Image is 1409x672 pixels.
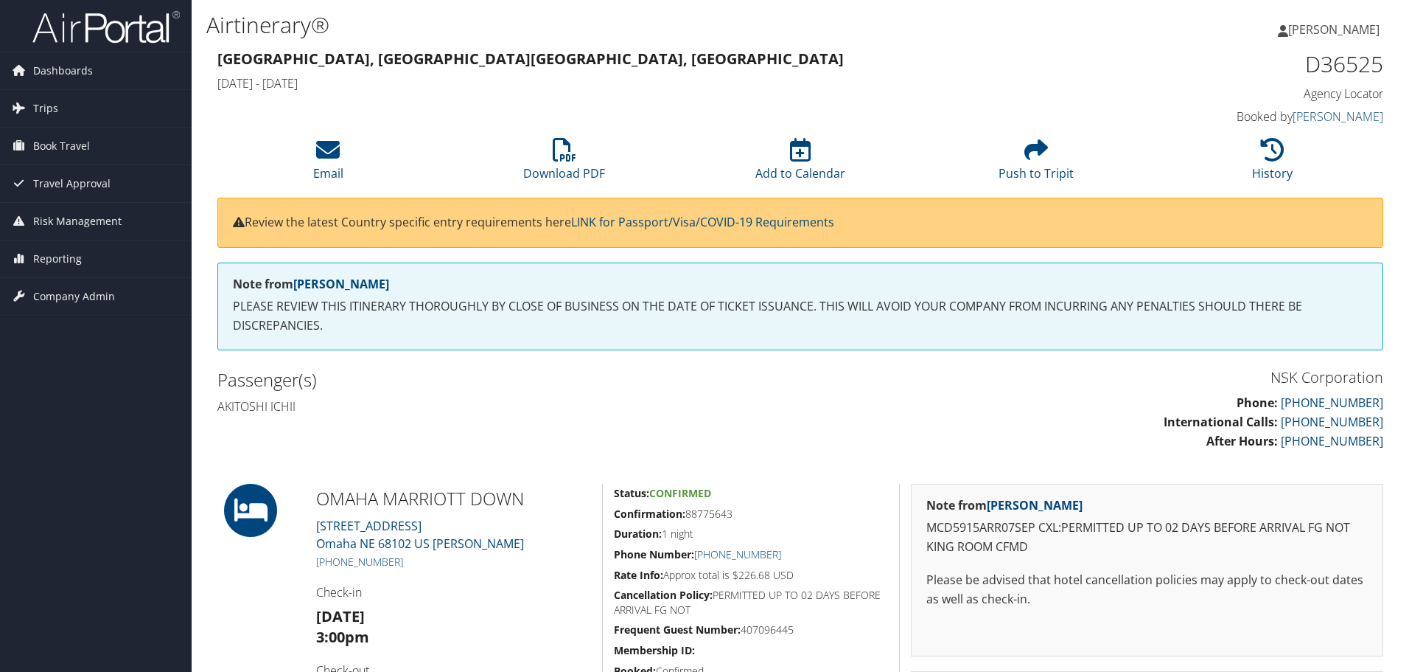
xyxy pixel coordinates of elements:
span: Trips [33,90,58,127]
img: airportal-logo.png [32,10,180,44]
a: [PHONE_NUMBER] [1281,395,1383,411]
h5: 407096445 [614,623,888,637]
h5: Approx total is $226.68 USD [614,568,888,583]
strong: Duration: [614,527,662,541]
a: Email [313,146,343,181]
span: Dashboards [33,52,93,89]
a: LINK for Passport/Visa/COVID-19 Requirements [571,214,834,230]
a: Download PDF [523,146,605,181]
h1: Airtinerary® [206,10,999,41]
h2: OMAHA MARRIOTT DOWN [316,486,591,511]
strong: [DATE] [316,606,365,626]
strong: Membership ID: [614,643,695,657]
strong: Confirmation: [614,507,685,521]
a: [PHONE_NUMBER] [316,555,403,569]
strong: After Hours: [1206,433,1278,449]
a: [PHONE_NUMBER] [694,547,781,561]
strong: Note from [926,497,1083,513]
strong: Frequent Guest Number: [614,623,741,637]
h5: PERMITTED UP TO 02 DAYS BEFORE ARRIVAL FG NOT [614,588,888,617]
a: History [1252,146,1293,181]
h4: [DATE] - [DATE] [217,75,1086,91]
a: [PERSON_NAME] [293,276,389,292]
h5: 1 night [614,527,888,541]
h1: D36525 [1108,49,1383,80]
strong: Phone Number: [614,547,694,561]
a: [PHONE_NUMBER] [1281,414,1383,430]
span: [PERSON_NAME] [1288,21,1380,38]
strong: 3:00pm [316,627,369,647]
h4: Agency Locator [1108,86,1383,102]
a: Push to Tripit [999,146,1074,181]
strong: Cancellation Policy: [614,588,713,602]
strong: [GEOGRAPHIC_DATA], [GEOGRAPHIC_DATA] [GEOGRAPHIC_DATA], [GEOGRAPHIC_DATA] [217,49,844,69]
span: Confirmed [649,486,711,500]
strong: International Calls: [1164,414,1278,430]
h5: 88775643 [614,507,888,522]
span: Book Travel [33,128,90,164]
span: Company Admin [33,278,115,315]
a: [PHONE_NUMBER] [1281,433,1383,449]
h3: NSK Corporation [811,367,1383,388]
a: [STREET_ADDRESS]Omaha NE 68102 US [PERSON_NAME] [316,518,524,552]
h4: Booked by [1108,108,1383,125]
p: MCD5915ARR07SEP CXL:PERMITTED UP TO 02 DAYS BEFORE ARRIVAL FG NOT KING ROOM CFMD [926,519,1368,556]
p: PLEASE REVIEW THIS ITINERARY THOROUGHLY BY CLOSE OF BUSINESS ON THE DATE OF TICKET ISSUANCE. THIS... [233,297,1368,335]
span: Risk Management [33,203,122,240]
strong: Status: [614,486,649,500]
span: Reporting [33,240,82,277]
a: [PERSON_NAME] [1278,7,1394,52]
h2: Passenger(s) [217,367,789,392]
strong: Rate Info: [614,568,663,582]
h4: Check-in [316,584,591,600]
a: [PERSON_NAME] [1293,108,1383,125]
a: [PERSON_NAME] [987,497,1083,513]
p: Please be advised that hotel cancellation policies may apply to check-out dates as well as check-in. [926,571,1368,609]
p: Review the latest Country specific entry requirements here [233,213,1368,232]
a: Add to Calendar [755,146,845,181]
h4: Akitoshi Ichii [217,398,789,415]
strong: Phone: [1237,395,1278,411]
span: Travel Approval [33,165,111,202]
strong: Note from [233,276,389,292]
